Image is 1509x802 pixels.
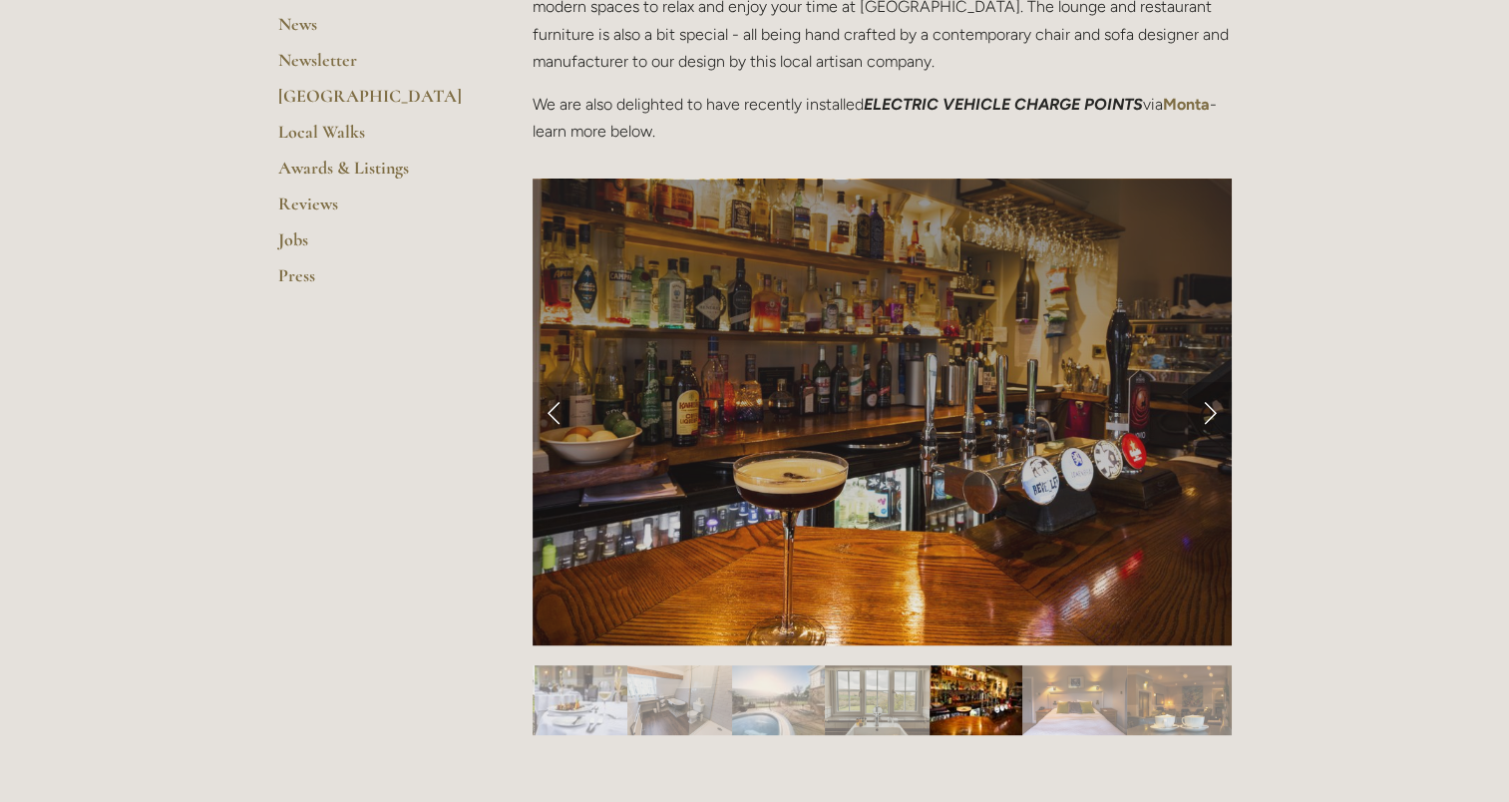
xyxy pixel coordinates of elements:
[1188,382,1232,442] a: Next Slide
[278,13,469,49] a: News
[533,382,576,442] a: Previous Slide
[278,264,469,300] a: Press
[533,91,1232,145] p: We are also delighted to have recently installed via - learn more below.
[278,228,469,264] a: Jobs
[535,665,627,735] img: Slide 6
[278,121,469,157] a: Local Walks
[1163,95,1210,114] a: Monta
[627,665,732,735] img: Slide 7
[732,665,825,735] img: Slide 8
[278,157,469,193] a: Awards & Listings
[825,665,930,735] img: Slide 9
[278,49,469,85] a: Newsletter
[864,95,1143,114] em: ELECTRIC VEHICLE CHARGE POINTS
[278,85,469,121] a: [GEOGRAPHIC_DATA]
[278,193,469,228] a: Reviews
[1127,665,1232,735] img: Slide 12
[1022,665,1127,735] img: Slide 11
[930,665,1022,735] img: Slide 10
